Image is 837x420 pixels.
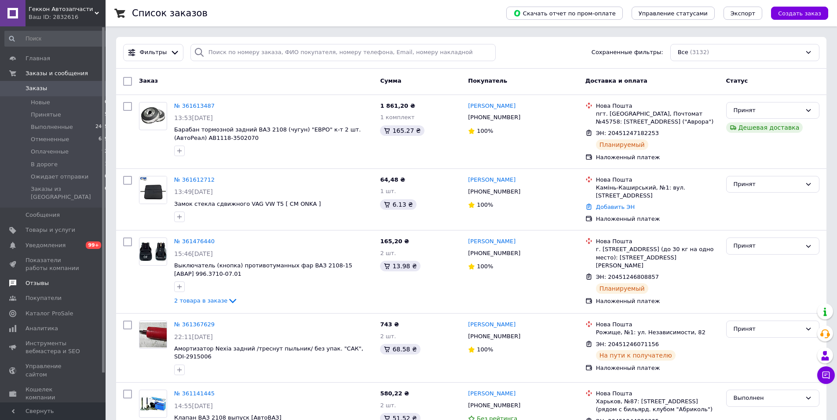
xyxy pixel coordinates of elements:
[139,102,167,130] a: Фото товару
[596,398,719,413] div: Харьков, №87: [STREET_ADDRESS] (рядом с бильярд. клубом "Абриколь")
[26,310,73,318] span: Каталог ProSale
[139,390,167,418] a: Фото товару
[174,102,215,109] a: № 361613487
[174,201,321,207] span: Замок стекла сдвижного VAG VW T5 [ CM ONKA ]
[477,263,493,270] span: 100%
[31,111,61,119] span: Принятые
[99,135,108,143] span: 629
[596,102,719,110] div: Нова Пошта
[380,199,416,210] div: 6.13 ₴
[380,77,401,84] span: Сумма
[174,297,227,304] span: 2 товара в заказе
[380,238,409,245] span: 165,20 ₴
[86,241,101,249] span: 99+
[734,325,801,334] div: Принят
[26,241,66,249] span: Уведомления
[105,173,108,181] span: 0
[139,77,158,84] span: Заказ
[102,148,108,156] span: 92
[105,111,108,119] span: 5
[174,176,215,183] a: № 361612712
[174,114,213,121] span: 13:53[DATE]
[380,321,399,328] span: 743 ₴
[139,321,167,349] a: Фото товару
[380,176,405,183] span: 64,48 ₴
[380,114,414,121] span: 1 комплект
[139,396,167,412] img: Фото товару
[132,8,208,18] h1: Список заказов
[380,125,424,136] div: 165.27 ₴
[596,245,719,270] div: г. [STREET_ADDRESS] (до 30 кг на одно место): [STREET_ADDRESS][PERSON_NAME]
[596,204,635,210] a: Добавить ЭН
[778,10,821,17] span: Создать заказ
[140,48,167,57] span: Фильтры
[596,329,719,336] div: Рожище, №1: ул. Независимости, 82
[724,7,762,20] button: Экспорт
[380,102,415,109] span: 1 861,20 ₴
[596,297,719,305] div: Наложенный платеж
[477,201,493,208] span: 100%
[734,241,801,251] div: Принят
[26,386,81,402] span: Кошелек компании
[596,176,719,184] div: Нова Пошта
[31,161,58,168] span: В дороге
[734,180,801,189] div: Принят
[95,123,108,131] span: 2405
[105,185,108,201] span: 0
[477,346,493,353] span: 100%
[596,274,659,280] span: ЭН: 20451246808857
[174,402,213,409] span: 14:55[DATE]
[466,400,522,411] div: [PHONE_NUMBER]
[762,10,828,16] a: Создать заказ
[468,390,515,398] a: [PERSON_NAME]
[26,226,75,234] span: Товары и услуги
[596,283,648,294] div: Планируемый
[678,48,688,57] span: Все
[174,126,361,141] a: Барабан тормозной задний ВАЗ 2108 (чугун) "ЕВРО" к-т 2 шт. (АвтоРеал) АВ1118-3502070
[596,350,676,361] div: На пути к получателю
[596,237,719,245] div: Нова Пошта
[731,10,755,17] span: Экспорт
[26,340,81,355] span: Инструменты вебмастера и SEO
[639,10,708,17] span: Управление статусами
[26,325,58,332] span: Аналитика
[596,110,719,126] div: пгт. [GEOGRAPHIC_DATA], Почтомат №45758: [STREET_ADDRESS] ("Аврора")
[31,173,88,181] span: Ожидает отправки
[26,279,49,287] span: Отзывы
[771,7,828,20] button: Создать заказ
[105,161,108,168] span: 1
[174,238,215,245] a: № 361476440
[29,13,106,21] div: Ваш ID: 2832616
[31,135,69,143] span: Отмененные
[506,7,623,20] button: Скачать отчет по пром-оплате
[466,186,522,197] div: [PHONE_NUMBER]
[105,99,108,106] span: 0
[139,322,167,347] img: Фото товару
[139,176,167,204] a: Фото товару
[596,130,659,136] span: ЭН: 20451247182253
[592,48,663,57] span: Сохраненные фильтры:
[26,211,60,219] span: Сообщения
[139,106,167,126] img: Фото товару
[596,184,719,200] div: Камінь-Каширський, №1: вул. [STREET_ADDRESS]
[466,248,522,259] div: [PHONE_NUMBER]
[29,5,95,13] span: Геккон Автозапчасти
[596,364,719,372] div: Наложенный платеж
[174,250,213,257] span: 15:46[DATE]
[380,333,396,340] span: 2 шт.
[726,122,803,133] div: Дешевая доставка
[596,321,719,329] div: Нова Пошта
[585,77,647,84] span: Доставка и оплата
[139,242,167,262] img: Фото товару
[26,362,81,378] span: Управление сайтом
[596,390,719,398] div: Нова Пошта
[174,262,352,277] a: Выключатель (кнопка) противотуманных фар ВАЗ 2108-15 [АВАР] 996.3710-07.01
[26,84,47,92] span: Заказы
[632,7,715,20] button: Управление статусами
[468,102,515,110] a: [PERSON_NAME]
[26,256,81,272] span: Показатели работы компании
[596,153,719,161] div: Наложенный платеж
[31,148,69,156] span: Оплаченные
[596,139,648,150] div: Планируемый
